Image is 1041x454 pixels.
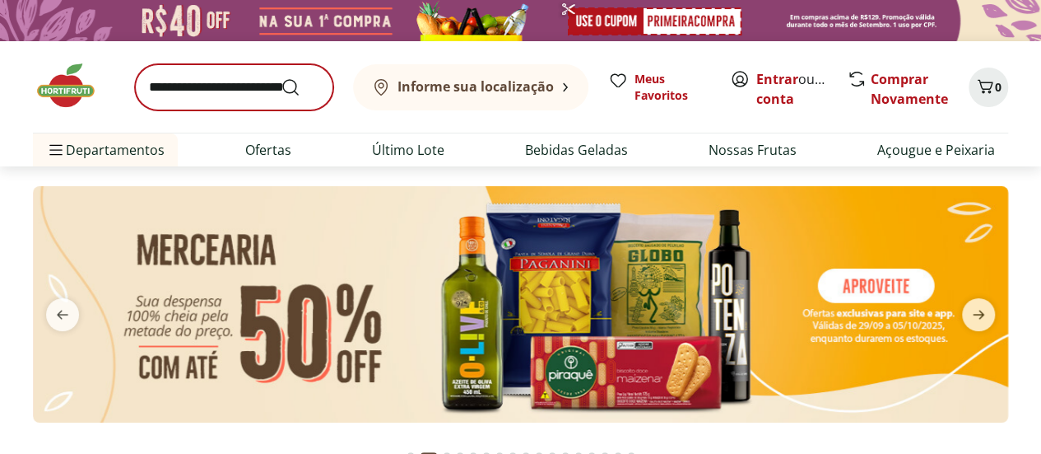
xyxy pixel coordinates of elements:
b: Informe sua localização [397,77,554,96]
a: Ofertas [245,140,291,160]
button: previous [33,298,92,331]
a: Meus Favoritos [608,71,710,104]
a: Entrar [756,70,798,88]
input: search [135,64,333,110]
a: Último Lote [372,140,444,160]
img: mercearia [33,186,1008,423]
button: Informe sua localização [353,64,588,110]
a: Açougue e Peixaria [877,140,995,160]
span: Departamentos [46,130,165,170]
button: next [949,298,1008,331]
span: ou [756,69,830,109]
a: Nossas Frutas [709,140,797,160]
button: Carrinho [969,68,1008,107]
button: Menu [46,130,66,170]
a: Criar conta [756,70,847,108]
span: 0 [995,79,1001,95]
button: Submit Search [281,77,320,97]
span: Meus Favoritos [634,71,710,104]
a: Bebidas Geladas [525,140,628,160]
a: Comprar Novamente [871,70,948,108]
img: Hortifruti [33,61,115,110]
